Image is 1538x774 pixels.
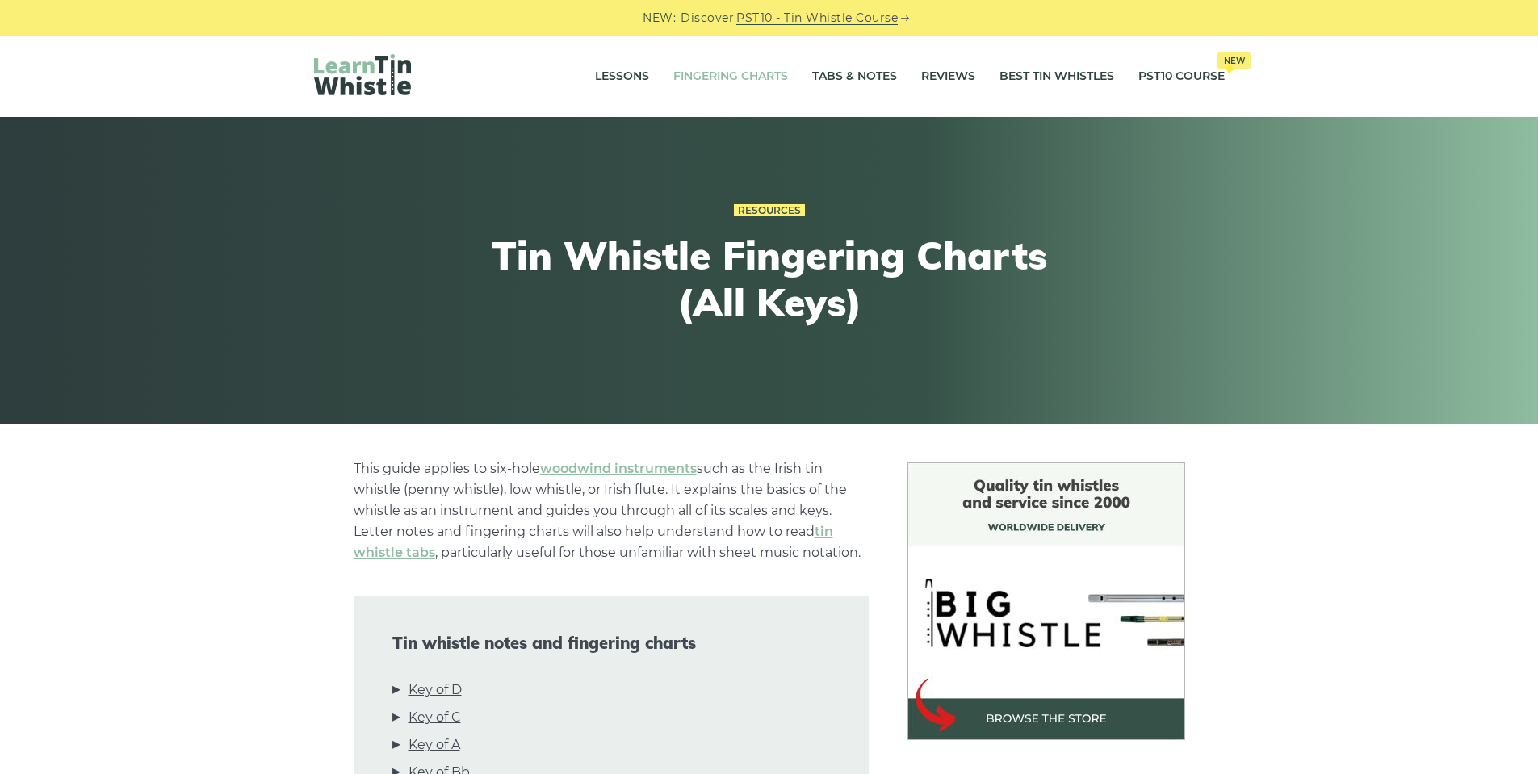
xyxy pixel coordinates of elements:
[392,634,830,653] span: Tin whistle notes and fingering charts
[673,56,788,97] a: Fingering Charts
[472,232,1067,325] h1: Tin Whistle Fingering Charts (All Keys)
[812,56,897,97] a: Tabs & Notes
[1217,52,1251,69] span: New
[907,462,1185,740] img: BigWhistle Tin Whistle Store
[540,461,697,476] a: woodwind instruments
[409,707,461,728] a: Key of C
[595,56,649,97] a: Lessons
[409,734,460,755] a: Key of A
[1138,56,1225,97] a: PST10 CourseNew
[354,458,869,563] p: This guide applies to six-hole such as the Irish tin whistle (penny whistle), low whistle, or Iri...
[921,56,975,97] a: Reviews
[999,56,1114,97] a: Best Tin Whistles
[409,680,462,701] a: Key of D
[314,54,411,95] img: LearnTinWhistle.com
[734,204,805,217] a: Resources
